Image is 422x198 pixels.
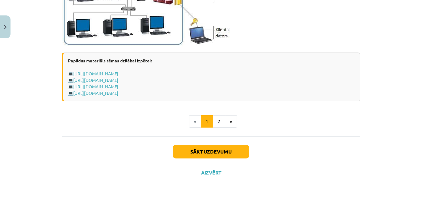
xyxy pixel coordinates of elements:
[213,115,225,128] button: 2
[201,115,213,128] button: 1
[73,90,118,96] a: [URL][DOMAIN_NAME]
[62,53,360,101] div: 💻 💻 💻 💻
[73,77,118,83] a: [URL][DOMAIN_NAME]
[199,170,223,176] button: Aizvērt
[68,58,152,63] strong: Papildus materiāls tēmas dziļākai izpētei:
[225,115,237,128] button: »
[73,71,118,76] a: [URL][DOMAIN_NAME]
[173,145,249,158] button: Sākt uzdevumu
[62,115,360,128] nav: Page navigation example
[4,25,6,29] img: icon-close-lesson-0947bae3869378f0d4975bcd49f059093ad1ed9edebbc8119c70593378902aed.svg
[73,84,118,89] a: [URL][DOMAIN_NAME]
